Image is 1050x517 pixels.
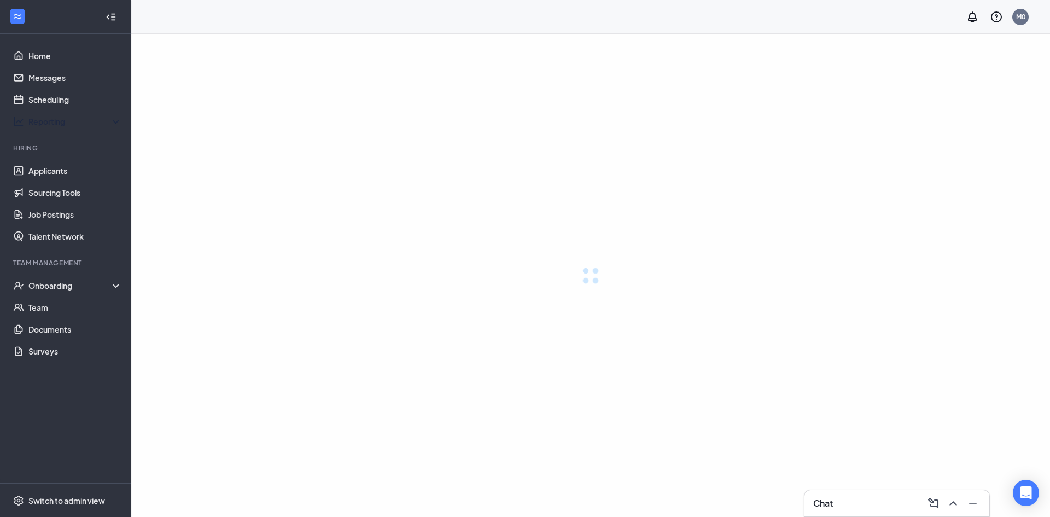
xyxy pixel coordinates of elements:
[28,89,122,111] a: Scheduling
[28,280,122,291] div: Onboarding
[13,143,120,153] div: Hiring
[813,497,833,509] h3: Chat
[28,340,122,362] a: Surveys
[924,495,941,512] button: ComposeMessage
[927,497,940,510] svg: ComposeMessage
[28,45,122,67] a: Home
[28,182,122,204] a: Sourcing Tools
[28,67,122,89] a: Messages
[12,11,23,22] svg: WorkstreamLogo
[28,160,122,182] a: Applicants
[990,10,1003,24] svg: QuestionInfo
[1013,480,1039,506] div: Open Intercom Messenger
[28,297,122,318] a: Team
[106,11,116,22] svg: Collapse
[13,116,24,127] svg: Analysis
[943,495,961,512] button: ChevronUp
[963,495,981,512] button: Minimize
[947,497,960,510] svg: ChevronUp
[13,258,120,268] div: Team Management
[28,204,122,225] a: Job Postings
[1016,12,1025,21] div: M0
[966,10,979,24] svg: Notifications
[28,225,122,247] a: Talent Network
[28,318,122,340] a: Documents
[28,116,122,127] div: Reporting
[13,280,24,291] svg: UserCheck
[966,497,979,510] svg: Minimize
[13,495,24,506] svg: Settings
[28,495,105,506] div: Switch to admin view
